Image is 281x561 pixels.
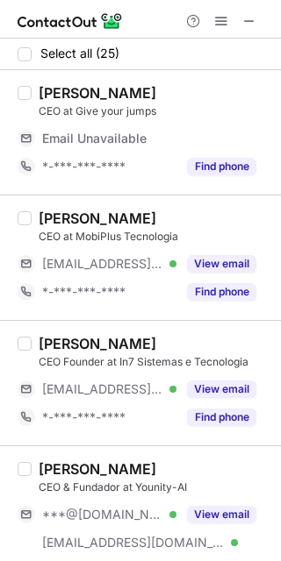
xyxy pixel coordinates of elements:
[18,11,123,32] img: ContactOut v5.3.10
[39,103,270,119] div: CEO at Give your jumps
[187,380,256,398] button: Reveal Button
[187,506,256,523] button: Reveal Button
[42,507,163,522] span: ***@[DOMAIN_NAME]
[39,479,270,495] div: CEO & Fundador at Younity-AI
[187,283,256,301] button: Reveal Button
[187,255,256,273] button: Reveal Button
[42,131,147,146] span: Email Unavailable
[39,209,156,227] div: [PERSON_NAME]
[42,535,225,550] span: [EMAIL_ADDRESS][DOMAIN_NAME]
[39,460,156,478] div: [PERSON_NAME]
[187,408,256,426] button: Reveal Button
[187,158,256,175] button: Reveal Button
[39,229,270,245] div: CEO at MobiPlus Tecnologia
[40,46,119,60] span: Select all (25)
[39,84,156,102] div: [PERSON_NAME]
[42,381,163,397] span: [EMAIL_ADDRESS][DOMAIN_NAME]
[39,354,270,370] div: CEO Founder at In7 Sistemas e Tecnologia
[42,256,163,272] span: [EMAIL_ADDRESS][DOMAIN_NAME]
[39,335,156,352] div: [PERSON_NAME]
